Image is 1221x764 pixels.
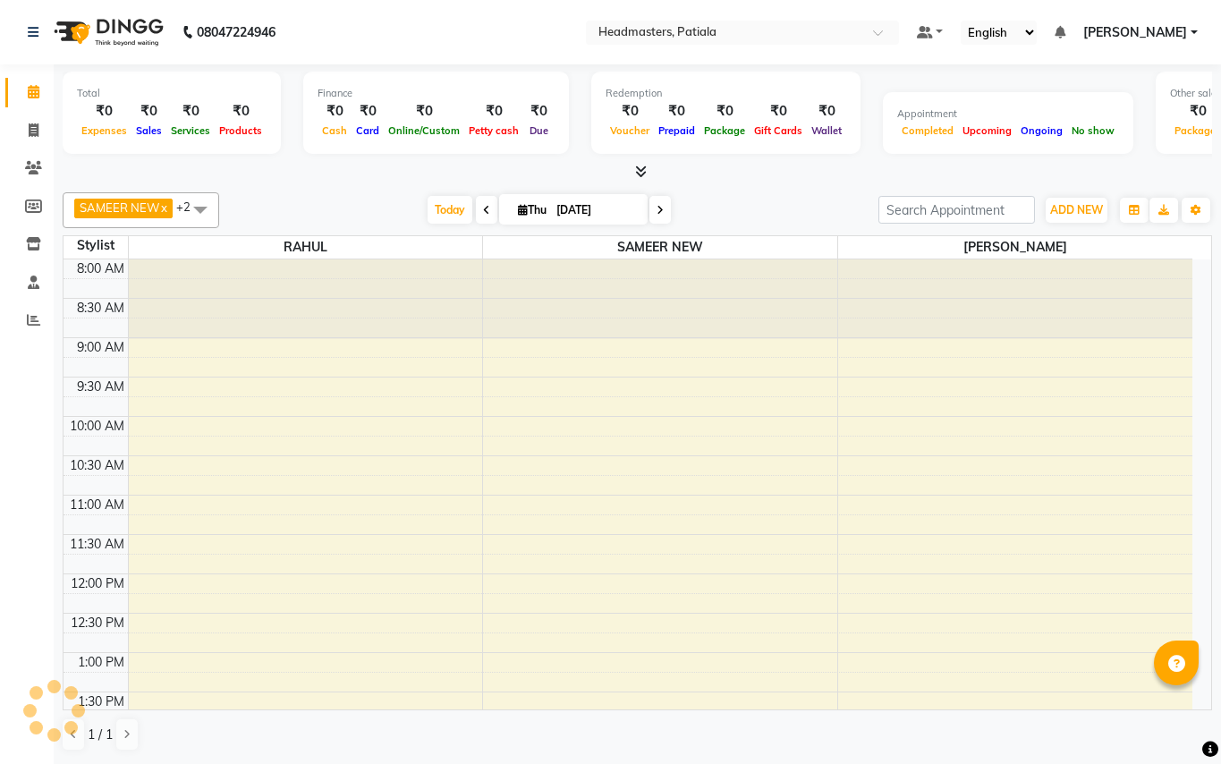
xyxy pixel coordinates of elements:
[64,236,128,255] div: Stylist
[66,456,128,475] div: 10:30 AM
[318,86,555,101] div: Finance
[1046,198,1107,223] button: ADD NEW
[215,101,267,122] div: ₹0
[352,124,384,137] span: Card
[66,535,128,554] div: 11:30 AM
[176,199,204,214] span: +2
[428,196,472,224] span: Today
[551,197,640,224] input: 2025-09-04
[131,101,166,122] div: ₹0
[384,101,464,122] div: ₹0
[74,653,128,672] div: 1:00 PM
[384,124,464,137] span: Online/Custom
[606,124,654,137] span: Voucher
[750,124,807,137] span: Gift Cards
[1050,203,1103,216] span: ADD NEW
[67,614,128,632] div: 12:30 PM
[897,106,1119,122] div: Appointment
[73,338,128,357] div: 9:00 AM
[77,124,131,137] span: Expenses
[318,124,352,137] span: Cash
[654,101,700,122] div: ₹0
[131,124,166,137] span: Sales
[66,417,128,436] div: 10:00 AM
[66,496,128,514] div: 11:00 AM
[166,124,215,137] span: Services
[1067,124,1119,137] span: No show
[88,726,113,744] span: 1 / 1
[318,101,352,122] div: ₹0
[159,200,167,215] a: x
[700,124,750,137] span: Package
[80,200,159,215] span: SAMEER NEW
[654,124,700,137] span: Prepaid
[606,101,654,122] div: ₹0
[897,124,958,137] span: Completed
[958,124,1016,137] span: Upcoming
[166,101,215,122] div: ₹0
[878,196,1035,224] input: Search Appointment
[838,236,1192,259] span: [PERSON_NAME]
[197,7,276,57] b: 08047224946
[523,101,555,122] div: ₹0
[606,86,846,101] div: Redemption
[807,124,846,137] span: Wallet
[525,124,553,137] span: Due
[74,692,128,711] div: 1:30 PM
[73,299,128,318] div: 8:30 AM
[700,101,750,122] div: ₹0
[77,101,131,122] div: ₹0
[73,259,128,278] div: 8:00 AM
[67,574,128,593] div: 12:00 PM
[215,124,267,137] span: Products
[73,378,128,396] div: 9:30 AM
[77,86,267,101] div: Total
[1083,23,1187,42] span: [PERSON_NAME]
[1016,124,1067,137] span: Ongoing
[483,236,837,259] span: SAMEER NEW
[807,101,846,122] div: ₹0
[513,203,551,216] span: Thu
[464,101,523,122] div: ₹0
[464,124,523,137] span: Petty cash
[352,101,384,122] div: ₹0
[129,236,483,259] span: RAHUL
[46,7,168,57] img: logo
[750,101,807,122] div: ₹0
